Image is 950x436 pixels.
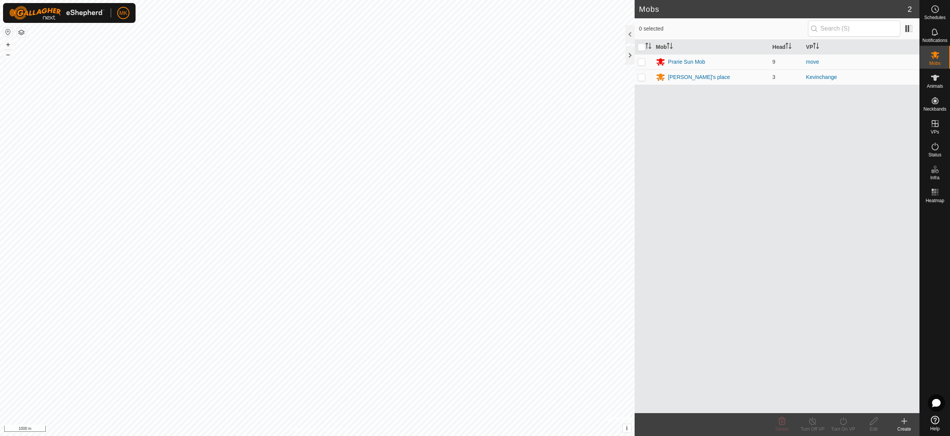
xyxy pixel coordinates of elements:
h2: Mobs [639,5,908,14]
input: Search (S) [808,21,900,37]
span: Animals [927,84,943,88]
a: move [806,59,819,65]
span: Notifications [923,38,947,43]
a: Help [920,413,950,434]
span: 0 selected [639,25,808,33]
div: Prarie Sun Mob [668,58,705,66]
div: Edit [858,426,889,433]
a: Kevinchange [806,74,837,80]
p-sorticon: Activate to sort [813,44,819,50]
span: Mobs [929,61,940,66]
th: Mob [653,40,769,55]
span: VPs [931,130,939,134]
span: 9 [772,59,776,65]
span: i [626,425,627,431]
p-sorticon: Activate to sort [667,44,673,50]
div: Turn On VP [828,426,858,433]
a: Contact Us [325,426,347,433]
p-sorticon: Activate to sort [645,44,651,50]
th: Head [769,40,803,55]
span: MK [120,9,128,17]
a: Privacy Policy [287,426,316,433]
span: Heatmap [926,198,944,203]
span: 3 [772,74,776,80]
th: VP [803,40,919,55]
button: + [3,40,13,49]
button: Map Layers [17,28,26,37]
span: Delete [776,426,789,432]
span: Help [930,426,940,431]
span: Status [928,153,941,157]
img: Gallagher Logo [9,6,105,20]
p-sorticon: Activate to sort [785,44,792,50]
div: Turn Off VP [797,426,828,433]
div: [PERSON_NAME]'s place [668,73,730,81]
span: Neckbands [923,107,946,111]
span: Infra [930,175,939,180]
div: Create [889,426,919,433]
button: Reset Map [3,27,13,37]
span: 2 [908,3,912,15]
button: – [3,50,13,59]
span: Schedules [924,15,945,20]
button: i [623,424,631,433]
